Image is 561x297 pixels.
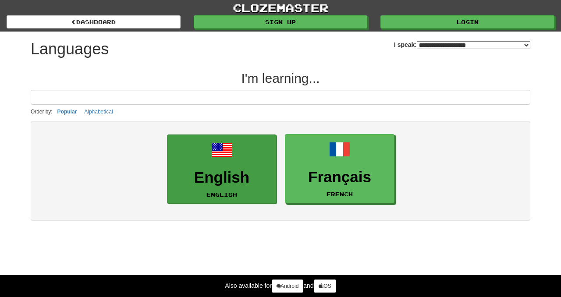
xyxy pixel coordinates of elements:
[167,134,277,204] a: EnglishEnglish
[394,40,530,49] label: I speak:
[55,107,80,117] button: Popular
[82,107,115,117] button: Alphabetical
[31,40,109,58] h1: Languages
[314,279,336,293] a: iOS
[290,169,390,186] h3: Français
[380,15,554,28] a: Login
[272,279,303,293] a: Android
[327,191,353,197] small: French
[194,15,368,28] a: Sign up
[7,15,181,28] a: dashboard
[31,109,53,115] small: Order by:
[31,71,530,85] h2: I'm learning...
[172,169,272,186] h3: English
[417,41,530,49] select: I speak:
[206,191,237,198] small: English
[285,134,394,204] a: FrançaisFrench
